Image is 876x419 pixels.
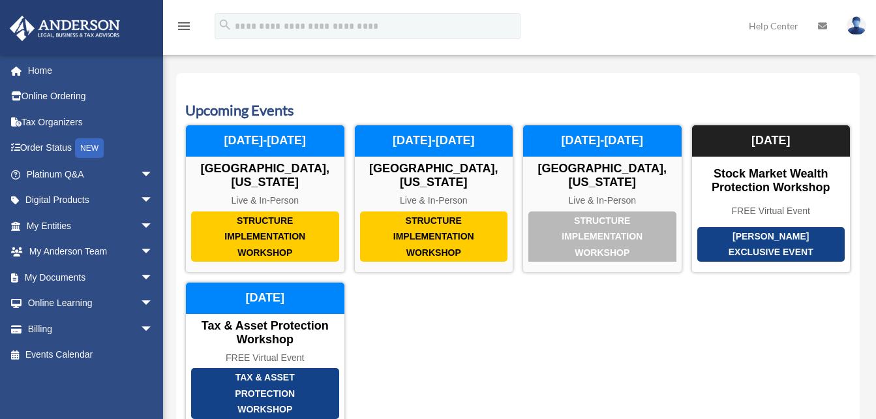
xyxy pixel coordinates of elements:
[140,239,166,266] span: arrow_drop_down
[218,18,232,32] i: search
[355,162,513,190] div: [GEOGRAPHIC_DATA], [US_STATE]
[697,227,845,262] div: [PERSON_NAME] Exclusive Event
[523,125,682,157] div: [DATE]-[DATE]
[140,316,166,343] span: arrow_drop_down
[75,138,104,158] div: NEW
[140,187,166,214] span: arrow_drop_down
[186,162,344,190] div: [GEOGRAPHIC_DATA], [US_STATE]
[186,195,344,206] div: Live & In-Person
[9,290,173,317] a: Online Learningarrow_drop_down
[186,125,344,157] div: [DATE]-[DATE]
[523,195,682,206] div: Live & In-Person
[186,283,344,314] div: [DATE]
[354,125,514,273] a: Structure Implementation Workshop [GEOGRAPHIC_DATA], [US_STATE] Live & In-Person [DATE]-[DATE]
[186,319,344,347] div: Tax & Asset Protection Workshop
[9,135,173,162] a: Order StatusNEW
[9,109,173,135] a: Tax Organizers
[9,57,173,84] a: Home
[176,23,192,34] a: menu
[692,167,851,195] div: Stock Market Wealth Protection Workshop
[6,16,124,41] img: Anderson Advisors Platinum Portal
[176,18,192,34] i: menu
[185,101,851,121] h3: Upcoming Events
[9,213,173,239] a: My Entitiesarrow_drop_down
[355,125,513,157] div: [DATE]-[DATE]
[140,264,166,291] span: arrow_drop_down
[360,211,508,262] div: Structure Implementation Workshop
[140,290,166,317] span: arrow_drop_down
[691,125,851,273] a: [PERSON_NAME] Exclusive Event Stock Market Wealth Protection Workshop FREE Virtual Event [DATE]
[9,239,173,265] a: My Anderson Teamarrow_drop_down
[191,368,339,419] div: Tax & Asset Protection Workshop
[9,161,173,187] a: Platinum Q&Aarrow_drop_down
[185,125,345,273] a: Structure Implementation Workshop [GEOGRAPHIC_DATA], [US_STATE] Live & In-Person [DATE]-[DATE]
[355,195,513,206] div: Live & In-Person
[9,187,173,213] a: Digital Productsarrow_drop_down
[9,264,173,290] a: My Documentsarrow_drop_down
[523,162,682,190] div: [GEOGRAPHIC_DATA], [US_STATE]
[9,316,173,342] a: Billingarrow_drop_down
[9,84,173,110] a: Online Ordering
[528,211,676,262] div: Structure Implementation Workshop
[191,211,339,262] div: Structure Implementation Workshop
[847,16,866,35] img: User Pic
[522,125,682,273] a: Structure Implementation Workshop [GEOGRAPHIC_DATA], [US_STATE] Live & In-Person [DATE]-[DATE]
[9,342,166,368] a: Events Calendar
[186,352,344,364] div: FREE Virtual Event
[692,125,851,157] div: [DATE]
[692,206,851,217] div: FREE Virtual Event
[140,213,166,240] span: arrow_drop_down
[140,161,166,188] span: arrow_drop_down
